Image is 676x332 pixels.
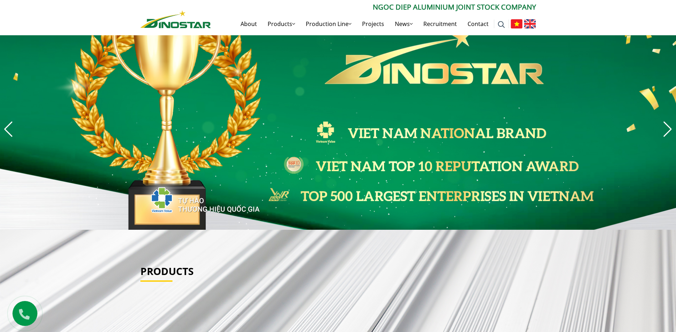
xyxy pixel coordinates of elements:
[140,9,211,28] a: Nhôm Dinostar
[140,10,211,28] img: Nhôm Dinostar
[357,12,389,35] a: Projects
[300,12,357,35] a: Production Line
[663,121,672,137] div: Next slide
[4,121,13,137] div: Previous slide
[511,19,522,28] img: Tiếng Việt
[418,12,462,35] a: Recruitment
[524,19,536,28] img: English
[498,21,505,28] img: search
[130,174,261,223] img: thqg
[140,264,193,278] a: Products
[211,2,536,12] p: Ngoc Diep Aluminium Joint Stock Company
[462,12,494,35] a: Contact
[389,12,418,35] a: News
[235,12,262,35] a: About
[262,12,300,35] a: Products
